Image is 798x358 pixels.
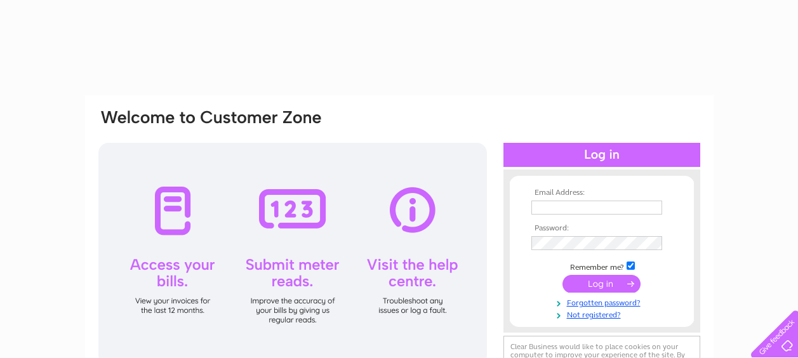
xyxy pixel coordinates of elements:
[531,296,675,308] a: Forgotten password?
[531,308,675,320] a: Not registered?
[562,275,641,293] input: Submit
[528,260,675,272] td: Remember me?
[528,189,675,197] th: Email Address:
[528,224,675,233] th: Password:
